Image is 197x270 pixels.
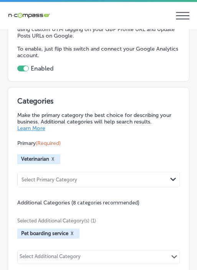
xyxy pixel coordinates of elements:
[36,140,61,147] span: (Required)
[17,218,174,224] span: Selected Additional Category(s) (1)
[49,156,56,162] button: X
[8,12,50,19] img: 660ab0bf-5cc7-4cb8-ba1c-48b5ae0f18e60NCTV_CLogo_TV_Black_-500x88.png
[12,12,18,18] img: logo_orange.svg
[12,20,18,26] img: website_grey.svg
[71,199,139,206] span: (8 categories recommended)
[22,12,38,18] div: v 4.0.25
[21,156,49,162] span: Veterinarian
[20,20,84,26] div: Domain: [DOMAIN_NAME]
[85,45,129,50] div: Keywords by Traffic
[29,45,69,50] div: Domain Overview
[21,44,27,51] img: tab_domain_overview_orange.svg
[31,65,54,72] label: Enabled
[76,44,83,51] img: tab_keywords_by_traffic_grey.svg
[17,112,180,132] p: Make the primary category the best choice for describing your business. Additional categories wil...
[20,254,81,262] div: Select Additional Category
[68,230,76,237] button: X
[22,176,77,182] div: Select Primary Category
[17,125,45,132] a: Learn More
[17,46,180,59] p: To enable, just flip this switch and connect your Google Analytics account.
[17,199,139,206] span: Additional Categories
[17,140,61,147] span: Primary
[21,230,68,236] span: Pet boarding service
[17,97,180,108] h3: Categories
